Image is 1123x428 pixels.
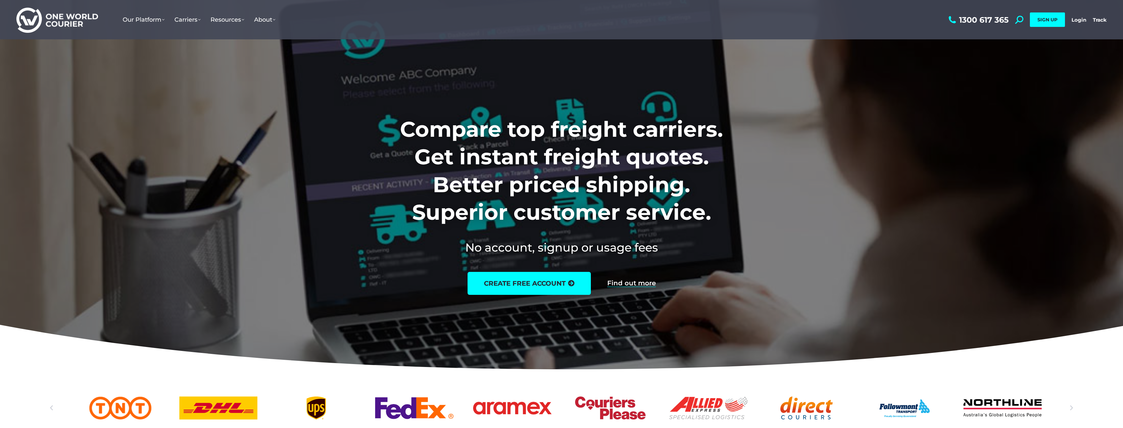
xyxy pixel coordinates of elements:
a: Couriers Please logo [571,397,650,419]
div: 4 / 25 [277,397,355,419]
span: SIGN UP [1037,17,1057,23]
div: 11 / 25 [963,397,1042,419]
a: Carriers [170,10,206,30]
div: 10 / 25 [865,397,944,419]
a: SIGN UP [1030,12,1065,27]
a: Northline logo [963,397,1042,419]
a: DHl logo [179,397,257,419]
span: Resources [211,16,244,23]
img: One World Courier [16,7,98,33]
a: FedEx logo [375,397,453,419]
a: Track [1093,17,1107,23]
div: 7 / 25 [571,397,650,419]
a: Login [1072,17,1086,23]
h2: No account, signup or usage fees [357,239,766,255]
div: Slides [81,397,1042,419]
span: About [254,16,275,23]
div: 3 / 25 [179,397,257,419]
a: Aramex_logo [473,397,551,419]
a: Find out more [607,280,656,287]
h1: Compare top freight carriers. Get instant freight quotes. Better priced shipping. Superior custom... [357,115,766,226]
div: 5 / 25 [375,397,453,419]
a: Direct Couriers logo [767,397,846,419]
a: Our Platform [118,10,170,30]
div: 6 / 25 [473,397,551,419]
a: create free account [468,272,591,295]
a: 1300 617 365 [947,16,1009,24]
a: Allied Express logo [669,397,748,419]
span: Carriers [174,16,201,23]
a: UPS logo [277,397,355,419]
span: Our Platform [123,16,165,23]
a: TNT logo Australian freight company [81,397,159,419]
div: 8 / 25 [669,397,748,419]
div: 9 / 25 [767,397,846,419]
a: Followmont transoirt web logo [865,397,944,419]
a: About [249,10,280,30]
a: Resources [206,10,249,30]
div: 2 / 25 [81,397,159,419]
